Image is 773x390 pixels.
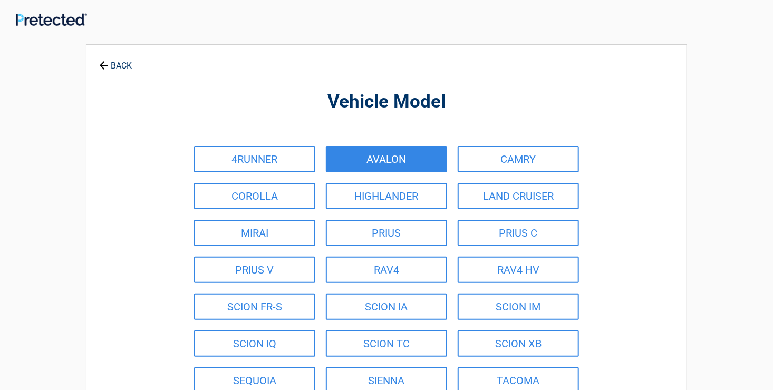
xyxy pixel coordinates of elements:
[326,330,447,357] a: SCION TC
[458,257,579,283] a: RAV4 HV
[194,257,315,283] a: PRIUS V
[16,13,87,26] img: Main Logo
[144,90,629,114] h2: Vehicle Model
[326,146,447,172] a: AVALON
[458,294,579,320] a: SCION IM
[194,330,315,357] a: SCION IQ
[326,183,447,209] a: HIGHLANDER
[194,183,315,209] a: COROLLA
[458,220,579,246] a: PRIUS C
[194,294,315,320] a: SCION FR-S
[326,294,447,320] a: SCION IA
[458,183,579,209] a: LAND CRUISER
[97,52,134,70] a: BACK
[194,220,315,246] a: MIRAI
[194,146,315,172] a: 4RUNNER
[458,330,579,357] a: SCION XB
[326,220,447,246] a: PRIUS
[458,146,579,172] a: CAMRY
[326,257,447,283] a: RAV4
